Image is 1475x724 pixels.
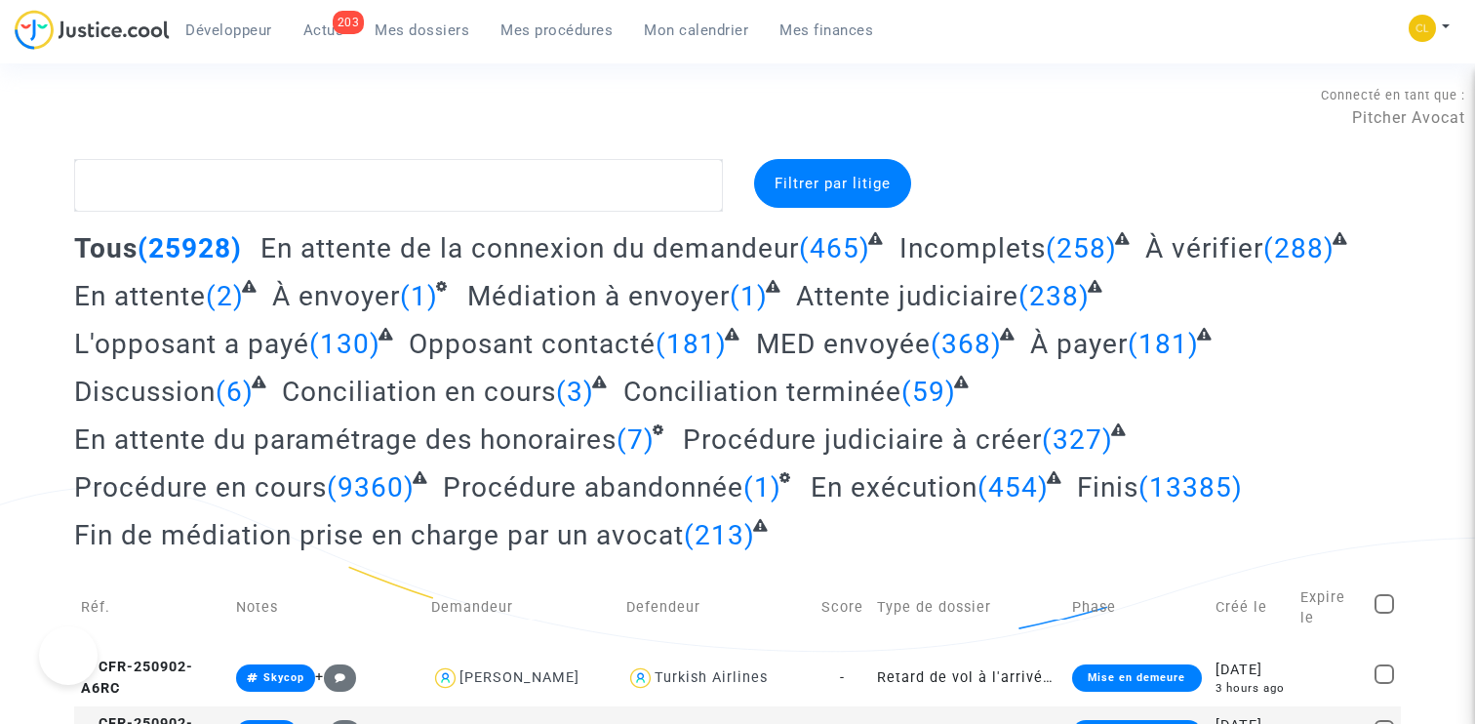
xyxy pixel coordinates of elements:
div: Turkish Airlines [655,669,768,686]
span: (213) [684,519,755,551]
span: (130) [309,328,380,360]
span: En attente du paramétrage des honoraires [74,423,617,456]
span: - [840,669,845,686]
span: Conciliation en cours [282,376,556,408]
span: À vérifier [1145,232,1263,264]
span: Mes procédures [500,21,613,39]
span: (7) [617,423,655,456]
span: (1) [400,280,438,312]
div: Mise en demeure [1072,664,1201,692]
img: f0b917ab549025eb3af43f3c4438ad5d [1409,15,1436,42]
span: Fin de médiation prise en charge par un avocat [74,519,684,551]
span: (13385) [1138,471,1243,503]
td: Réf. [74,566,230,650]
span: (6) [216,376,254,408]
a: Mes dossiers [359,16,485,45]
td: Créé le [1209,566,1294,650]
span: Opposant contacté [409,328,656,360]
td: Type de dossier [870,566,1065,650]
span: Incomplets [899,232,1046,264]
span: (181) [1128,328,1199,360]
div: 203 [333,11,365,34]
span: À envoyer [272,280,400,312]
span: (454) [977,471,1049,503]
img: icon-user.svg [626,664,655,693]
span: Skycop [263,671,304,684]
td: Notes [229,566,424,650]
td: Retard de vol à l'arrivée (Règlement CE n°261/2004) [870,650,1065,705]
span: Procédure judiciaire à créer [683,423,1042,456]
span: (25928) [138,232,242,264]
span: Développeur [185,21,272,39]
img: jc-logo.svg [15,10,170,50]
div: [DATE] [1216,660,1287,681]
span: En attente [74,280,206,312]
td: Score [815,566,870,650]
span: Finis [1077,471,1138,503]
a: Mes procédures [485,16,628,45]
td: Demandeur [424,566,619,650]
div: [PERSON_NAME] [459,669,579,686]
span: (327) [1042,423,1113,456]
img: icon-user.svg [431,664,459,693]
td: Expire le [1294,566,1368,650]
span: Filtrer par litige [775,175,891,192]
span: (3) [556,376,594,408]
span: (368) [931,328,1002,360]
span: Mon calendrier [644,21,748,39]
span: MED envoyée [756,328,931,360]
span: (1) [743,471,781,503]
span: (238) [1018,280,1090,312]
span: CFR-250902-A6RC [81,659,193,697]
span: Tous [74,232,138,264]
span: Attente judiciaire [796,280,1018,312]
span: (2) [206,280,244,312]
span: Conciliation terminée [623,376,901,408]
span: En exécution [811,471,977,503]
span: (465) [799,232,870,264]
td: Phase [1065,566,1208,650]
span: + [315,668,357,685]
span: Connecté en tant que : [1321,88,1465,102]
span: Mes finances [779,21,873,39]
span: (181) [656,328,727,360]
a: Mon calendrier [628,16,764,45]
a: 203Actus [288,16,360,45]
span: (9360) [327,471,415,503]
td: Defendeur [619,566,815,650]
span: À payer [1030,328,1128,360]
iframe: Help Scout Beacon - Open [39,626,98,685]
span: En attente de la connexion du demandeur [260,232,799,264]
span: Médiation à envoyer [467,280,730,312]
span: Discussion [74,376,216,408]
span: (59) [901,376,956,408]
div: 3 hours ago [1216,680,1287,697]
a: Développeur [170,16,288,45]
span: Procédure abandonnée [443,471,743,503]
a: Mes finances [764,16,889,45]
span: L'opposant a payé [74,328,309,360]
span: Mes dossiers [375,21,469,39]
span: Procédure en cours [74,471,327,503]
span: (288) [1263,232,1335,264]
span: (1) [730,280,768,312]
span: Actus [303,21,344,39]
span: (258) [1046,232,1117,264]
